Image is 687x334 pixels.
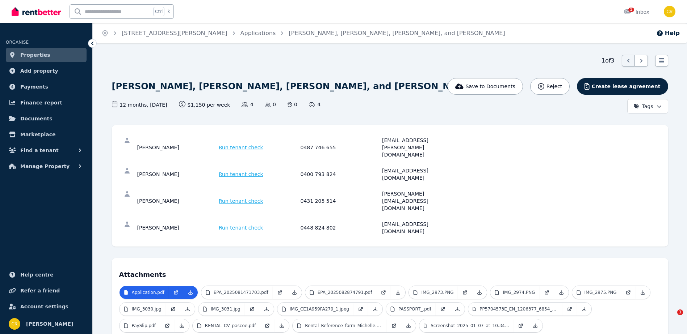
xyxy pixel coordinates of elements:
h1: [PERSON_NAME], [PERSON_NAME], [PERSON_NAME], and [PERSON_NAME] [112,81,476,92]
a: PP5704573E_EN_1206377_6854_5347.pdf [468,303,562,316]
a: Open in new Tab [436,303,450,316]
span: Run tenant check [219,197,263,205]
div: [PERSON_NAME] [137,190,217,212]
a: Download Attachment [180,303,195,316]
p: PASSPORT_.pdf [398,306,431,312]
span: Documents [20,114,53,123]
a: Documents [6,111,87,126]
span: Marketplace [20,130,55,139]
a: Download Attachment [577,303,591,316]
span: k [167,9,170,14]
span: [PERSON_NAME] [26,320,73,328]
a: Download Attachment [259,303,274,316]
p: IMG_3030.jpg [132,306,162,312]
div: [EMAIL_ADDRESS][PERSON_NAME][DOMAIN_NAME] [382,137,462,158]
div: 0431 205 514 [301,190,380,212]
button: Tags [627,99,668,114]
a: Open in new Tab [514,319,528,332]
a: Download Attachment [401,319,416,332]
button: Save to Documents [448,78,523,95]
span: Add property [20,67,58,75]
a: Application.pdf [120,286,169,299]
span: Account settings [20,302,68,311]
a: Add property [6,64,87,78]
a: Download Attachment [636,286,650,299]
span: 0 [288,101,297,108]
button: Help [656,29,680,38]
a: Open in new Tab [458,286,472,299]
a: Open in new Tab [353,303,368,316]
div: 0487 746 655 [301,137,380,158]
a: Open in new Tab [562,303,577,316]
a: Screenshot_2025_01_07_at_10.34.32 AM.png [419,319,514,332]
p: IMG_2973.PNG [421,290,453,295]
span: Tags [633,103,653,110]
a: IMG_3031.jpg [198,303,245,316]
a: PASSPORT_.pdf [386,303,436,316]
a: Download Attachment [175,319,189,332]
span: 1 [628,8,634,12]
a: Open in new Tab [540,286,554,299]
span: $1,150 per week [179,101,230,108]
p: Screenshot_2025_01_07_at_10.34.32 AM.png [431,323,509,329]
p: RENTAL_CV_pascoe.pdf [205,323,256,329]
div: [EMAIL_ADDRESS][DOMAIN_NAME] [382,220,462,235]
a: Applications [240,30,276,37]
span: Save to Documents [466,83,515,90]
a: Download Attachment [554,286,569,299]
p: Rental_Reference_form_Michelle.pdf [305,323,382,329]
a: Open in new Tab [621,286,636,299]
a: Refer a friend [6,283,87,298]
a: Open in new Tab [260,319,275,332]
a: Download Attachment [183,286,198,299]
div: Inbox [624,8,649,16]
a: Download Attachment [368,303,382,316]
p: EPA_2025082874791.pdf [318,290,372,295]
a: Open in new Tab [245,303,259,316]
a: IMG_CE1A959FA279_1.jpeg [277,303,353,316]
button: Manage Property [6,159,87,174]
div: [PERSON_NAME] [137,167,217,181]
a: Download Attachment [275,319,289,332]
a: Payments [6,80,87,94]
span: Manage Property [20,162,70,171]
span: 4 [309,101,321,108]
p: IMG_2975.PNG [585,290,617,295]
a: Open in new Tab [376,286,391,299]
a: Marketplace [6,127,87,142]
a: Help centre [6,267,87,282]
span: Finance report [20,98,62,107]
a: Open in new Tab [387,319,401,332]
iframe: Intercom live chat [662,309,680,327]
a: IMG_2974.PNG [490,286,539,299]
a: Properties [6,48,87,62]
a: Download Attachment [287,286,302,299]
button: Find a tenant [6,143,87,158]
span: 1 [677,309,683,315]
span: Properties [20,51,50,59]
a: [PERSON_NAME], [PERSON_NAME], [PERSON_NAME], and [PERSON_NAME] [289,30,505,37]
button: Create lease agreement [577,78,668,95]
span: Run tenant check [219,171,263,178]
a: [STREET_ADDRESS][PERSON_NAME] [122,30,227,37]
img: Charles Russell-Smith [9,318,20,330]
button: Reject [530,78,570,95]
a: EPA_2025081471703.pdf [201,286,273,299]
nav: Breadcrumb [93,23,514,43]
p: IMG_CE1A959FA279_1.jpeg [290,306,349,312]
a: Open in new Tab [166,303,180,316]
span: Run tenant check [219,144,263,151]
span: Create lease agreement [592,83,661,90]
span: Run tenant check [219,224,263,231]
img: RentBetter [12,6,61,17]
a: Download Attachment [450,303,465,316]
a: Finance report [6,95,87,110]
span: Ctrl [153,7,164,16]
p: Application.pdf [132,290,164,295]
span: Payments [20,82,48,91]
div: 0448 824 802 [301,220,380,235]
a: Open in new Tab [169,286,183,299]
span: Refer a friend [20,286,60,295]
a: Open in new Tab [160,319,175,332]
p: IMG_2974.PNG [503,290,535,295]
